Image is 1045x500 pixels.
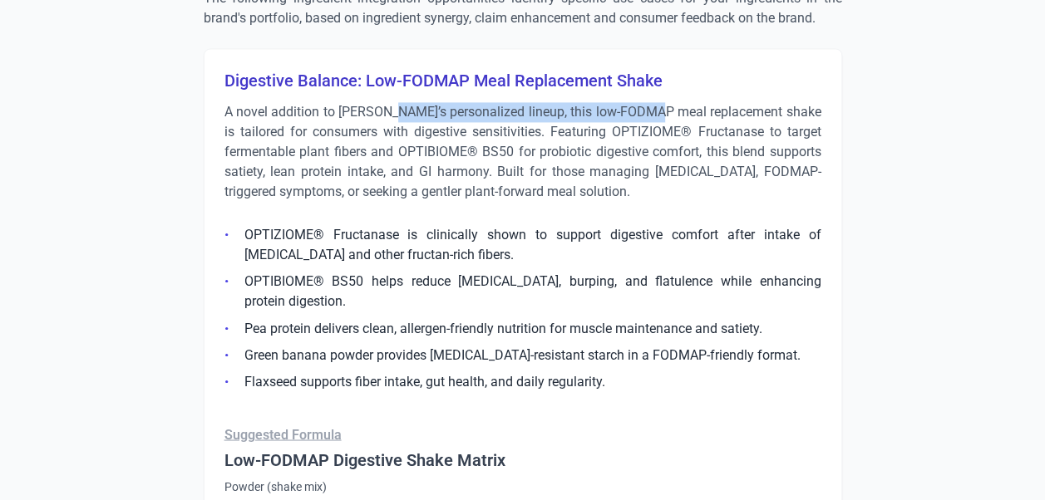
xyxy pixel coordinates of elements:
p: A novel addition to [PERSON_NAME]’s personalized lineup, this low-FODMAP meal replacement shake i... [224,102,821,202]
h4: Low-FODMAP Digestive Shake Matrix [224,448,821,471]
li: Flaxseed supports fiber intake, gut health, and daily regularity. [224,371,821,391]
p: Powder (shake mix) [224,478,821,494]
li: Pea protein delivers clean, allergen-friendly nutrition for muscle maintenance and satiety. [224,318,821,338]
li: OPTIZIOME® Fructanase is clinically shown to support digestive comfort after intake of [MEDICAL_D... [224,225,821,265]
h3: Digestive Balance: Low-FODMAP Meal Replacement Shake [224,69,821,92]
li: Green banana powder provides [MEDICAL_DATA]-resistant starch in a FODMAP-friendly format. [224,345,821,365]
li: OPTIBIOME® BS50 helps reduce [MEDICAL_DATA], burping, and flatulence while enhancing protein dige... [224,272,821,311]
p: Suggested Formula [224,424,821,444]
